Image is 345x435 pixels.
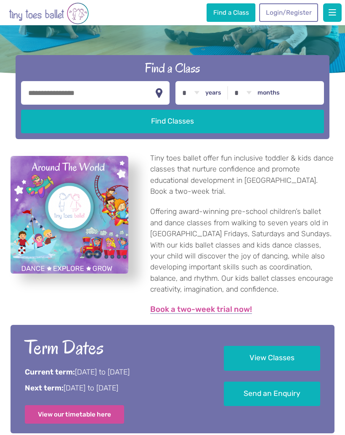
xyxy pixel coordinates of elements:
p: [DATE] to [DATE] [25,367,202,377]
h2: Term Dates [25,335,202,361]
label: months [257,89,280,97]
p: [DATE] to [DATE] [25,383,202,393]
p: Tiny toes ballet offer fun inclusive toddler & kids dance classes that nurture confidence and pro... [150,153,335,197]
img: tiny toes ballet [9,2,89,25]
a: Find a Class [207,3,255,22]
label: years [205,89,221,97]
a: Login/Register [259,3,318,22]
a: Send an Enquiry [224,382,320,406]
button: Find Classes [21,110,324,133]
a: Book a two-week trial now! [150,306,252,314]
strong: Next term: [25,384,64,392]
strong: Current term: [25,368,75,376]
a: View Classes [224,346,320,371]
p: Offering award-winning pre-school children’s ballet and dance classes from walking to seven years... [150,206,335,295]
h2: Find a Class [21,60,324,76]
a: View our timetable here [25,405,124,424]
a: View full-size image [11,156,128,274]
